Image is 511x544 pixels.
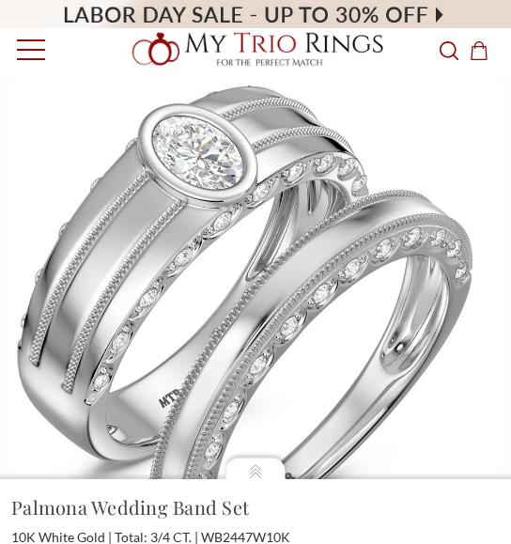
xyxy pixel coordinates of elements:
a: Cart with 0 items [470,39,500,61]
svg: Search [440,41,458,60]
h1: Palmona Wedding Band Set [11,493,249,521]
button: Search [440,39,458,61]
img: My Trio Rings [123,23,389,76]
a: My Trio Rings [123,23,389,75]
span: Toggle menu [17,49,45,51]
svg: cart.cart_preview [470,41,488,60]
